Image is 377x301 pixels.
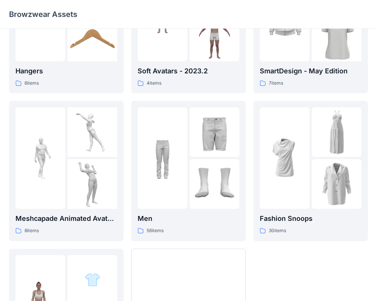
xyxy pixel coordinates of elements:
[9,101,124,241] a: folder 1folder 2folder 3Meshcapade Animated Avatars8items
[260,133,310,183] img: folder 1
[138,66,239,76] p: Soft Avatars - 2023.2
[138,213,239,224] p: Men
[85,272,100,287] img: folder 2
[269,227,286,235] p: 30 items
[269,79,283,87] p: 7 items
[190,107,239,157] img: folder 2
[15,133,65,183] img: folder 1
[131,101,246,241] a: folder 1folder 2folder 3Men56items
[312,107,362,157] img: folder 2
[260,66,362,76] p: SmartDesign - May Edition
[190,159,239,209] img: folder 3
[9,9,77,20] p: Browzwear Assets
[260,213,362,224] p: Fashion Snoops
[15,66,117,76] p: Hangers
[67,159,117,209] img: folder 3
[253,101,368,241] a: folder 1folder 2folder 3Fashion Snoops30items
[190,12,239,61] img: folder 3
[67,12,117,61] img: folder 3
[15,213,117,224] p: Meshcapade Animated Avatars
[138,133,187,183] img: folder 1
[312,159,362,209] img: folder 3
[147,79,161,87] p: 4 items
[25,79,39,87] p: 6 items
[67,107,117,157] img: folder 2
[147,227,164,235] p: 56 items
[25,227,39,235] p: 8 items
